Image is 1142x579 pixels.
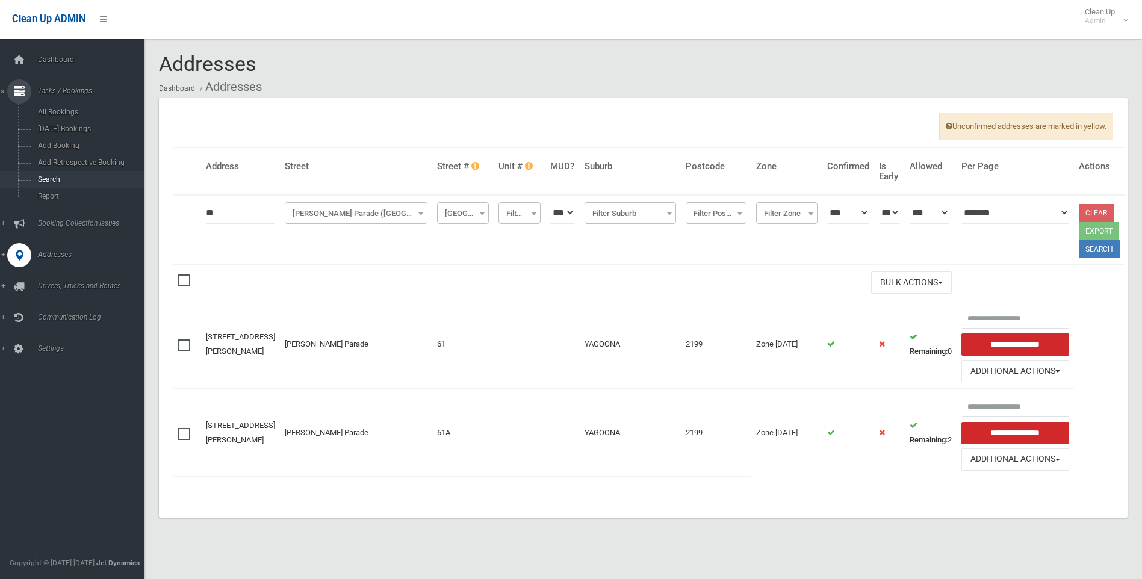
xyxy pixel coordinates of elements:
[501,205,538,222] span: Filter Unit #
[288,205,424,222] span: Caldwell Parade (YAGOONA)
[580,300,680,389] td: YAGOONA
[34,158,143,167] span: Add Retrospective Booking
[34,192,143,200] span: Report
[1079,204,1114,222] a: Clear
[34,175,143,184] span: Search
[910,347,948,356] strong: Remaining:
[689,205,743,222] span: Filter Postcode
[905,389,957,477] td: 2
[280,300,432,389] td: [PERSON_NAME] Parade
[1079,7,1127,25] span: Clean Up
[34,282,154,290] span: Drivers, Trucks and Routes
[34,250,154,259] span: Addresses
[681,389,751,477] td: 2199
[580,389,680,477] td: YAGOONA
[34,141,143,150] span: Add Booking
[1079,240,1120,258] button: Search
[756,161,818,172] h4: Zone
[961,448,1069,471] button: Additional Actions
[440,205,485,222] span: Filter Street #
[686,161,746,172] h4: Postcode
[1079,222,1119,240] button: Export
[12,13,85,25] span: Clean Up ADMIN
[34,219,154,228] span: Booking Collection Issues
[206,332,275,356] a: [STREET_ADDRESS][PERSON_NAME]
[285,202,427,224] span: Caldwell Parade (YAGOONA)
[437,202,488,224] span: Filter Street #
[159,52,256,76] span: Addresses
[432,300,493,389] td: 61
[206,161,275,172] h4: Address
[34,125,143,133] span: [DATE] Bookings
[34,313,154,321] span: Communication Log
[681,300,751,389] td: 2199
[197,76,262,98] li: Addresses
[961,161,1069,172] h4: Per Page
[939,113,1113,140] span: Unconfirmed addresses are marked in yellow.
[756,202,818,224] span: Filter Zone
[34,55,154,64] span: Dashboard
[751,389,822,477] td: Zone [DATE]
[10,559,95,567] span: Copyright © [DATE]-[DATE]
[827,161,869,172] h4: Confirmed
[910,435,948,444] strong: Remaining:
[871,271,952,294] button: Bulk Actions
[432,389,493,477] td: 61A
[588,205,672,222] span: Filter Suburb
[961,360,1069,382] button: Additional Actions
[34,87,154,95] span: Tasks / Bookings
[34,344,154,353] span: Settings
[159,84,195,93] a: Dashboard
[206,421,275,444] a: [STREET_ADDRESS][PERSON_NAME]
[96,559,140,567] strong: Jet Dynamics
[1085,16,1115,25] small: Admin
[879,161,900,181] h4: Is Early
[550,161,575,172] h4: MUD?
[585,202,675,224] span: Filter Suburb
[437,161,488,172] h4: Street #
[910,161,952,172] h4: Allowed
[498,161,541,172] h4: Unit #
[1079,161,1120,172] h4: Actions
[280,389,432,477] td: [PERSON_NAME] Parade
[34,108,143,116] span: All Bookings
[751,300,822,389] td: Zone [DATE]
[585,161,675,172] h4: Suburb
[759,205,815,222] span: Filter Zone
[686,202,746,224] span: Filter Postcode
[285,161,427,172] h4: Street
[905,300,957,389] td: 0
[498,202,541,224] span: Filter Unit #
